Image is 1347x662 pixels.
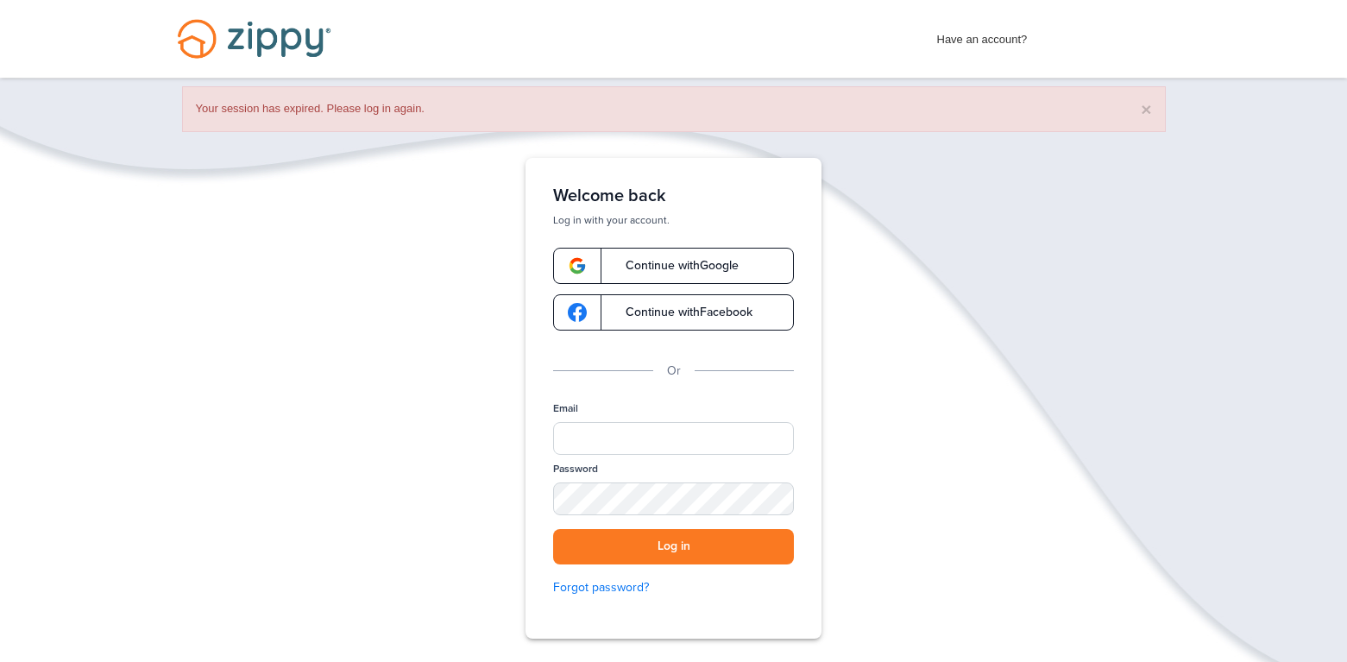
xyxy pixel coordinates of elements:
[667,362,681,381] p: Or
[937,22,1028,49] span: Have an account?
[608,260,739,272] span: Continue with Google
[553,401,578,416] label: Email
[568,256,587,275] img: google-logo
[568,303,587,322] img: google-logo
[553,294,794,331] a: google-logoContinue withFacebook
[553,422,794,455] input: Email
[1141,100,1151,118] button: ×
[553,578,794,597] a: Forgot password?
[553,186,794,206] h1: Welcome back
[553,462,598,476] label: Password
[182,86,1166,132] div: Your session has expired. Please log in again.
[553,213,794,227] p: Log in with your account.
[553,482,794,515] input: Password
[608,306,752,318] span: Continue with Facebook
[553,248,794,284] a: google-logoContinue withGoogle
[553,529,794,564] button: Log in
